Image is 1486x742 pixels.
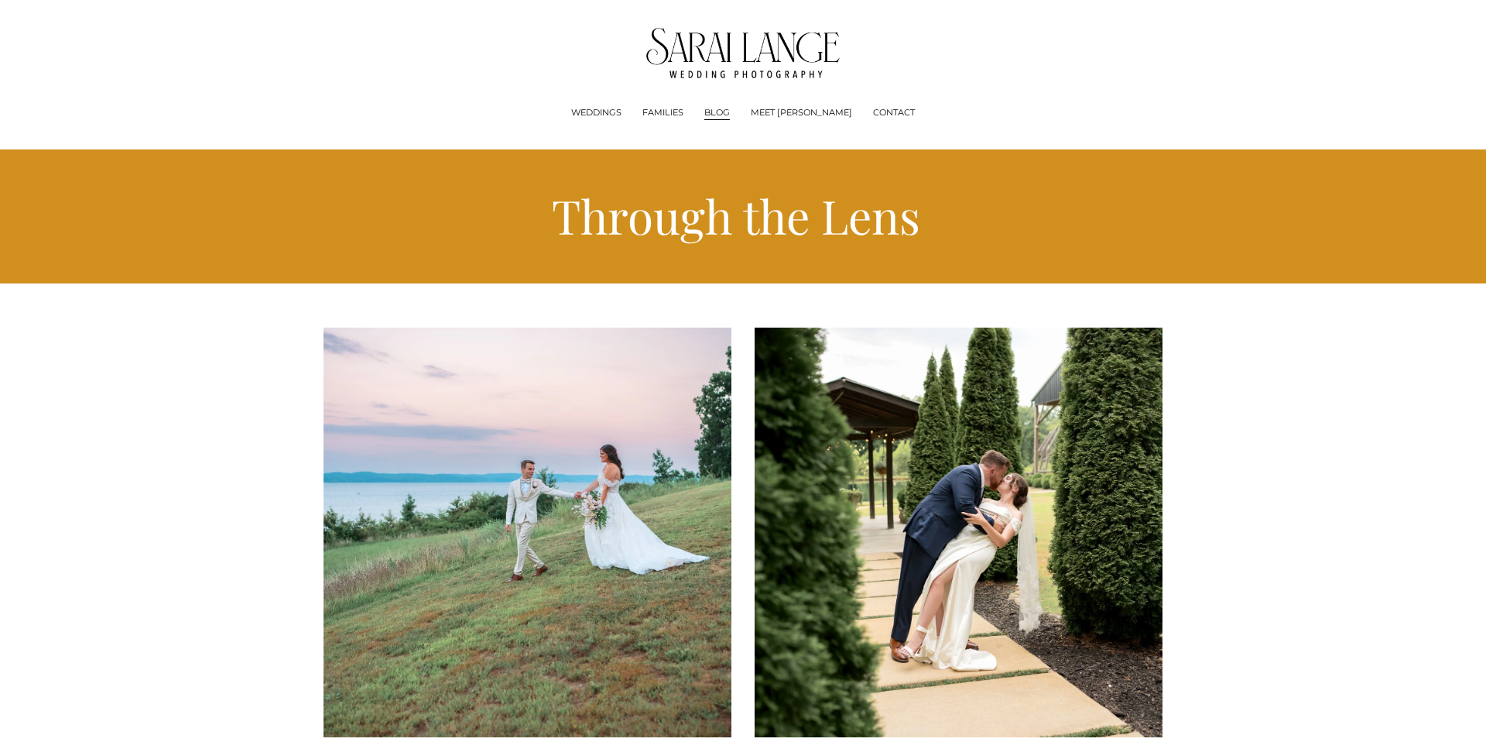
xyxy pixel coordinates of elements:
a: FAMILIES [642,105,683,121]
img: Gracie + Tanner | The Lodge at Paris Landing, TN [321,326,734,740]
a: BLOG [704,105,730,121]
a: CONTACT [873,105,915,121]
img: Tori + Austin at The Southern Grace | Memphis TN [752,326,1165,740]
span: Through the Lens [552,184,920,246]
a: folder dropdown [571,105,621,121]
span: WEDDINGS [571,106,621,120]
img: Tennessee Wedding Photographer - Sarai Lange Photography [646,28,841,78]
a: MEET [PERSON_NAME] [751,105,852,121]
